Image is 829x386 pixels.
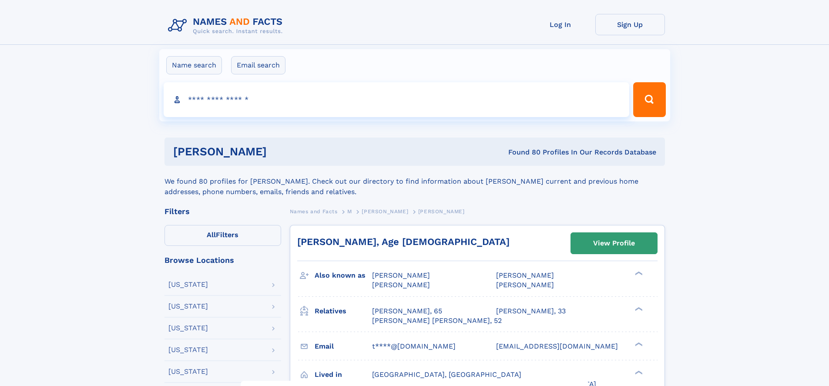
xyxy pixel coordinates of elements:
[347,206,352,217] a: M
[290,206,338,217] a: Names and Facts
[168,346,208,353] div: [US_STATE]
[362,208,408,215] span: [PERSON_NAME]
[571,233,657,254] a: View Profile
[164,256,281,264] div: Browse Locations
[372,306,442,316] a: [PERSON_NAME], 65
[315,268,372,283] h3: Also known as
[526,14,595,35] a: Log In
[315,304,372,319] h3: Relatives
[231,56,285,74] label: Email search
[347,208,352,215] span: M
[315,339,372,354] h3: Email
[633,271,643,276] div: ❯
[164,166,665,197] div: We found 80 profiles for [PERSON_NAME]. Check out our directory to find information about [PERSON...
[372,370,521,379] span: [GEOGRAPHIC_DATA], [GEOGRAPHIC_DATA]
[633,82,665,117] button: Search Button
[168,325,208,332] div: [US_STATE]
[173,146,388,157] h1: [PERSON_NAME]
[207,231,216,239] span: All
[496,281,554,289] span: [PERSON_NAME]
[168,368,208,375] div: [US_STATE]
[387,148,656,157] div: Found 80 Profiles In Our Records Database
[168,303,208,310] div: [US_STATE]
[164,225,281,246] label: Filters
[372,316,502,326] a: [PERSON_NAME] [PERSON_NAME], 52
[164,14,290,37] img: Logo Names and Facts
[168,281,208,288] div: [US_STATE]
[362,206,408,217] a: [PERSON_NAME]
[372,281,430,289] span: [PERSON_NAME]
[633,369,643,375] div: ❯
[315,367,372,382] h3: Lived in
[164,82,630,117] input: search input
[372,271,430,279] span: [PERSON_NAME]
[297,236,510,247] a: [PERSON_NAME], Age [DEMOGRAPHIC_DATA]
[496,306,566,316] a: [PERSON_NAME], 33
[633,341,643,347] div: ❯
[164,208,281,215] div: Filters
[593,233,635,253] div: View Profile
[418,208,465,215] span: [PERSON_NAME]
[595,14,665,35] a: Sign Up
[633,306,643,312] div: ❯
[496,271,554,279] span: [PERSON_NAME]
[496,342,618,350] span: [EMAIL_ADDRESS][DOMAIN_NAME]
[166,56,222,74] label: Name search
